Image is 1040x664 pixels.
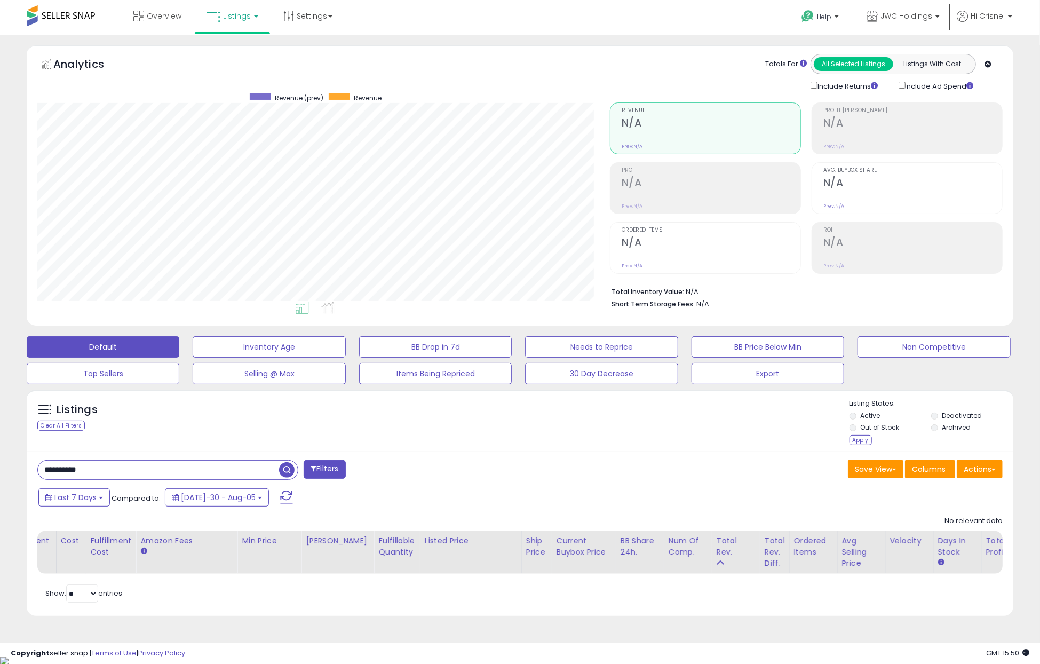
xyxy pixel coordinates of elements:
div: Totals For [765,59,807,69]
div: BB Share 24h. [621,535,660,558]
label: Archived [942,423,971,432]
strong: Copyright [11,648,50,658]
div: Total Rev. [717,535,756,558]
li: N/A [612,284,995,297]
div: Apply [850,435,872,445]
button: Columns [905,460,955,478]
b: Total Inventory Value: [612,287,684,296]
button: 30 Day Decrease [525,363,678,384]
span: Profit [622,168,800,173]
div: Include Returns [803,80,891,92]
h2: N/A [622,236,800,251]
div: No relevant data [944,516,1003,526]
label: Out of Stock [860,423,899,432]
i: Get Help [801,10,814,23]
div: Include Ad Spend [891,80,991,92]
span: Ordered Items [622,227,800,233]
button: Items Being Repriced [359,363,512,384]
div: Days In Stock [938,535,977,558]
small: Prev: N/A [823,143,844,149]
span: Revenue (prev) [275,93,323,102]
div: Avg Selling Price [842,535,881,569]
small: Prev: N/A [622,203,642,209]
button: Export [692,363,844,384]
button: [DATE]-30 - Aug-05 [165,488,269,507]
p: Listing States: [850,399,1013,409]
h2: N/A [823,117,1002,131]
button: Needs to Reprice [525,336,678,358]
div: Listed Price [425,535,517,547]
div: Total Profit [986,535,1025,558]
div: Ordered Items [794,535,833,558]
a: Privacy Policy [138,648,185,658]
span: Compared to: [112,493,161,503]
small: Days In Stock. [938,558,944,567]
div: Current Buybox Price [557,535,612,558]
h2: N/A [622,117,800,131]
button: BB Drop in 7d [359,336,512,358]
button: All Selected Listings [814,57,893,71]
button: Save View [848,460,903,478]
small: Prev: N/A [823,203,844,209]
span: Revenue [354,93,382,102]
button: Last 7 Days [38,488,110,507]
div: Fulfillment [8,535,51,547]
span: Columns [912,464,946,475]
a: Help [793,2,850,35]
span: ROI [823,227,1002,233]
span: Overview [147,11,181,21]
span: Listings [223,11,251,21]
small: Prev: N/A [622,263,642,269]
small: Prev: N/A [622,143,642,149]
h2: N/A [622,177,800,191]
a: Terms of Use [91,648,137,658]
div: Clear All Filters [37,421,85,431]
span: Hi Crisnel [971,11,1005,21]
button: Filters [304,460,345,479]
div: Min Price [242,535,297,547]
label: Deactivated [942,411,982,420]
label: Active [860,411,880,420]
span: Profit [PERSON_NAME] [823,108,1002,114]
h2: N/A [823,236,1002,251]
div: Velocity [890,535,929,547]
div: Ship Price [526,535,547,558]
h2: N/A [823,177,1002,191]
button: Non Competitive [858,336,1010,358]
div: [PERSON_NAME] [306,535,369,547]
div: Amazon Fees [140,535,233,547]
small: Amazon Fees. [140,547,147,556]
div: Fulfillment Cost [90,535,131,558]
b: Short Term Storage Fees: [612,299,695,309]
span: N/A [696,299,709,309]
span: Avg. Buybox Share [823,168,1002,173]
button: Listings With Cost [893,57,972,71]
button: Top Sellers [27,363,179,384]
a: Hi Crisnel [957,11,1012,35]
span: Last 7 Days [54,492,97,503]
div: Total Rev. Diff. [765,535,785,569]
div: Fulfillable Quantity [378,535,415,558]
span: JWC Holdings [880,11,932,21]
div: Num of Comp. [669,535,708,558]
span: 2025-08-13 15:50 GMT [986,648,1029,658]
button: BB Price Below Min [692,336,844,358]
h5: Analytics [53,57,125,74]
span: [DATE]-30 - Aug-05 [181,492,256,503]
span: Revenue [622,108,800,114]
h5: Listings [57,402,98,417]
span: Show: entries [45,588,122,598]
button: Inventory Age [193,336,345,358]
button: Selling @ Max [193,363,345,384]
span: Help [817,12,831,21]
button: Actions [957,460,1003,478]
button: Default [27,336,179,358]
div: Cost [61,535,82,547]
div: seller snap | | [11,649,185,659]
small: Prev: N/A [823,263,844,269]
